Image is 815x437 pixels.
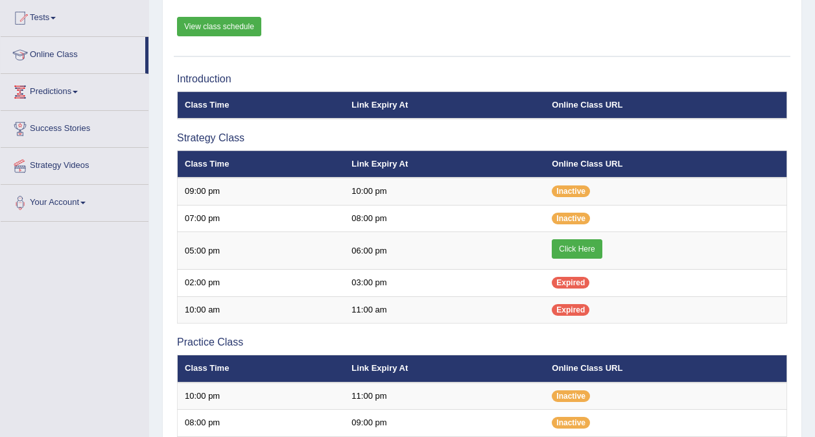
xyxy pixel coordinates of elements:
th: Online Class URL [545,355,786,383]
td: 09:00 pm [344,410,545,437]
th: Link Expiry At [344,355,545,383]
a: Your Account [1,185,148,217]
a: Success Stories [1,111,148,143]
span: Inactive [552,417,590,429]
a: Predictions [1,74,148,106]
td: 06:00 pm [344,232,545,270]
td: 10:00 pm [344,178,545,205]
td: 10:00 am [178,296,345,324]
th: Link Expiry At [344,150,545,178]
td: 02:00 pm [178,270,345,297]
td: 07:00 pm [178,205,345,232]
th: Online Class URL [545,91,786,119]
td: 10:00 pm [178,383,345,410]
td: 08:00 pm [178,410,345,437]
th: Online Class URL [545,150,786,178]
a: View class schedule [177,17,261,36]
span: Expired [552,277,589,289]
span: Inactive [552,213,590,224]
a: Online Class [1,37,145,69]
span: Inactive [552,390,590,402]
a: Strategy Videos [1,148,148,180]
td: 03:00 pm [344,270,545,297]
th: Class Time [178,91,345,119]
td: 11:00 pm [344,383,545,410]
a: Click Here [552,239,602,259]
h3: Practice Class [177,337,787,348]
td: 08:00 pm [344,205,545,232]
td: 11:00 am [344,296,545,324]
span: Inactive [552,185,590,197]
th: Class Time [178,355,345,383]
th: Link Expiry At [344,91,545,119]
td: 09:00 pm [178,178,345,205]
h3: Introduction [177,73,787,85]
td: 05:00 pm [178,232,345,270]
h3: Strategy Class [177,132,787,144]
th: Class Time [178,150,345,178]
span: Expired [552,304,589,316]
